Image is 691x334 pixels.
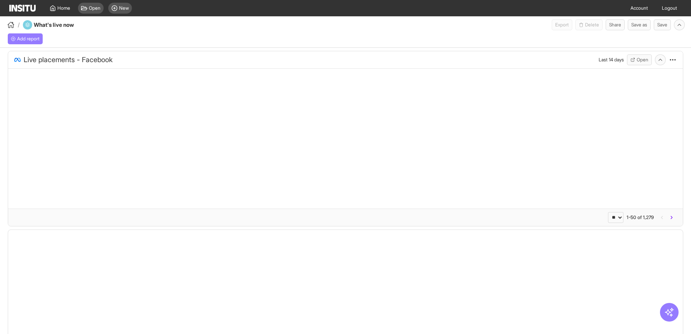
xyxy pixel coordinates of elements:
[8,33,43,44] div: Add a report to get started
[627,54,652,65] button: Open
[57,5,70,11] span: Home
[606,19,625,30] button: Share
[654,19,671,30] button: Save
[24,54,113,65] span: Live placements - Facebook
[18,21,20,29] span: /
[8,33,43,44] button: Add report
[575,19,603,30] span: You cannot delete a preset report.
[628,19,651,30] button: Save as
[6,20,20,30] button: /
[119,5,129,11] span: New
[17,36,40,42] span: Add report
[599,57,624,63] div: Last 14 days
[23,20,95,30] div: What's live now
[89,5,100,11] span: Open
[9,5,36,12] img: Logo
[627,214,654,221] div: 1-50 of 1,279
[552,19,572,30] span: Can currently only export from Insights reports.
[575,19,603,30] button: Delete
[552,19,572,30] button: Export
[34,21,95,29] h4: What's live now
